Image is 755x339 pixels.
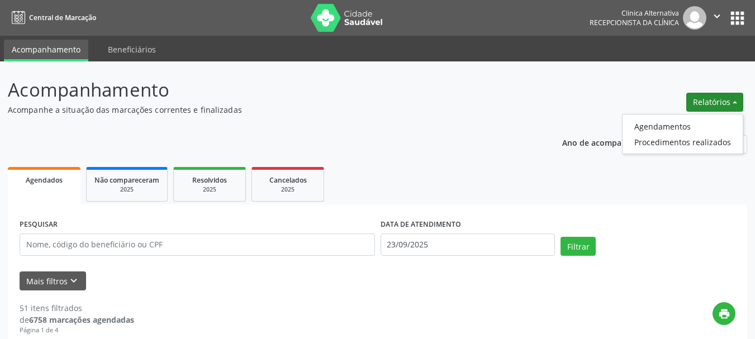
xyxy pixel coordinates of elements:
label: PESQUISAR [20,216,58,233]
a: Beneficiários [100,40,164,59]
strong: 6758 marcações agendadas [29,314,134,325]
button:  [706,6,728,30]
label: DATA DE ATENDIMENTO [381,216,461,233]
button: Filtrar [561,237,596,256]
span: Central de Marcação [29,13,96,22]
i: print [718,308,730,320]
img: img [683,6,706,30]
button: print [713,302,735,325]
a: Acompanhamento [4,40,88,61]
div: Página 1 de 4 [20,326,134,335]
span: Cancelados [269,175,307,185]
i:  [711,10,723,22]
a: Agendamentos [623,118,743,134]
input: Selecione um intervalo [381,233,555,256]
div: 2025 [182,185,238,194]
button: Relatórios [686,93,743,112]
button: apps [728,8,747,28]
a: Central de Marcação [8,8,96,27]
p: Acompanhe a situação das marcações correntes e finalizadas [8,104,525,116]
p: Acompanhamento [8,76,525,104]
span: Resolvidos [192,175,227,185]
p: Ano de acompanhamento [562,135,661,149]
a: Procedimentos realizados [623,134,743,150]
i: keyboard_arrow_down [68,275,80,287]
div: de [20,314,134,326]
button: Mais filtroskeyboard_arrow_down [20,271,86,291]
div: 51 itens filtrados [20,302,134,314]
span: Agendados [26,175,63,185]
div: 2025 [260,185,316,194]
span: Recepcionista da clínica [590,18,679,27]
div: Clinica Alternativa [590,8,679,18]
input: Nome, código do beneficiário ou CPF [20,233,375,256]
div: 2025 [94,185,159,194]
span: Não compareceram [94,175,159,185]
ul: Relatórios [622,114,743,154]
